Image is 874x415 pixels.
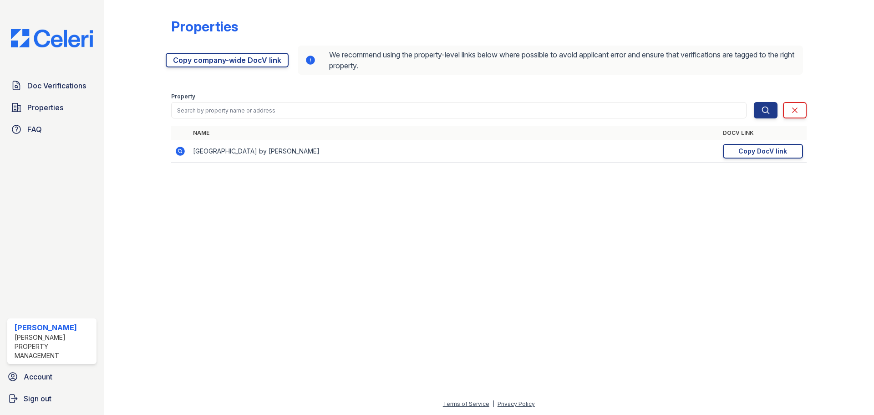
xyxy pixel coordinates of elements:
[24,371,52,382] span: Account
[443,400,489,407] a: Terms of Service
[171,102,747,118] input: Search by property name or address
[15,333,93,360] div: [PERSON_NAME] Property Management
[166,53,289,67] a: Copy company-wide DocV link
[189,140,719,163] td: [GEOGRAPHIC_DATA] by [PERSON_NAME]
[4,29,100,47] img: CE_Logo_Blue-a8612792a0a2168367f1c8372b55b34899dd931a85d93a1a3d3e32e68fde9ad4.png
[4,389,100,408] a: Sign out
[24,393,51,404] span: Sign out
[171,18,238,35] div: Properties
[719,126,807,140] th: DocV Link
[738,147,787,156] div: Copy DocV link
[498,400,535,407] a: Privacy Policy
[27,124,42,135] span: FAQ
[7,98,97,117] a: Properties
[493,400,494,407] div: |
[189,126,719,140] th: Name
[15,322,93,333] div: [PERSON_NAME]
[7,120,97,138] a: FAQ
[7,77,97,95] a: Doc Verifications
[4,368,100,386] a: Account
[27,80,86,91] span: Doc Verifications
[723,144,803,159] a: Copy DocV link
[298,46,803,75] div: We recommend using the property-level links below where possible to avoid applicant error and ens...
[27,102,63,113] span: Properties
[171,93,195,100] label: Property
